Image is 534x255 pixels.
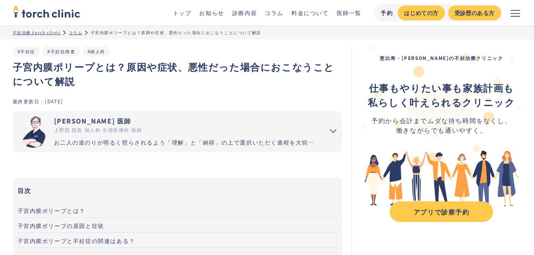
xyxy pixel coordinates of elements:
[54,138,318,147] div: お二人の道のりが明るく照らされるよう「理解」と「納得」の上で選択いただく過程を大切にしています。エビデンスに基づいた高水準の医療提供により「幸せな家族計画の実現」をお手伝いさせていただきます。
[13,111,342,153] summary: 市山 卓彦 [PERSON_NAME] 医師 上野院 院長 婦人科 生殖医療科 医師 お二人の道のりが明るく照らされるよう「理解」と「納得」の上で選択いただく過程を大切にしています。エビデンスに...
[54,126,318,133] div: 上野院 院長 婦人科 生殖医療科 医師
[17,116,49,148] img: 市山 卓彦
[291,9,329,17] a: 料金について
[368,95,515,109] strong: 私らしく叶えられるクリニック
[337,9,361,17] a: 医師一覧
[45,98,63,104] div: [DATE]
[17,222,104,230] span: 子宮内膜ポリープの原因と症状
[454,9,495,17] div: 受診歴のある方
[54,116,318,126] div: [PERSON_NAME] 医師
[17,184,338,196] h3: 目次
[13,6,80,20] a: home
[17,233,338,248] a: 子宮内膜ポリープと不妊症の関連はある？
[369,81,514,95] strong: 仕事もやりたい事も家族計画も
[17,218,338,233] a: 子宮内膜ポリープの原因と症状
[17,207,86,214] span: 子宮内膜ポリープとは？
[69,29,83,35] a: コラム
[13,29,61,35] a: 不妊治療 torch clinic
[390,201,493,222] a: アプリで診察予約
[17,203,338,218] a: 子宮内膜ポリープとは？
[13,111,318,153] a: [PERSON_NAME] 医師 上野院 院長 婦人科 生殖医療科 医師 お二人の道のりが明るく照らされるよう「理解」と「納得」の上で選択いただく過程を大切にしています。エビデンスに基づいた高水...
[381,9,393,17] div: 予約
[17,48,35,54] a: #不妊症
[47,48,76,54] a: #不妊症検査
[13,2,80,20] img: torch clinic
[397,207,486,216] div: アプリで診察予約
[404,9,438,17] div: はじめての方
[368,116,515,135] div: 予約から会計までムダな待ち時間をなくし、 働きながらでも通いやすく。
[232,9,257,17] a: 診療内容
[398,6,445,20] a: はじめての方
[173,9,192,17] a: トップ
[380,54,503,61] strong: 恵比寿・[PERSON_NAME]の不妊治療クリニック
[17,237,135,245] span: 子宮内膜ポリープと不妊症の関連はある？
[199,9,224,17] a: お知らせ
[13,29,522,35] ul: パンくずリスト
[368,81,515,109] div: ‍ ‍
[13,60,342,88] h1: 子宮内膜ポリープとは？原因や症状、悪性だった場合におこなうことについて解説
[91,29,261,35] div: 子宮内膜ポリープとは？原因や症状、悪性だった場合におこなうことについて解説
[265,9,284,17] a: コラム
[448,6,501,20] a: 受診歴のある方
[87,48,105,54] a: #婦人科
[13,98,45,104] div: 最終更新日：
